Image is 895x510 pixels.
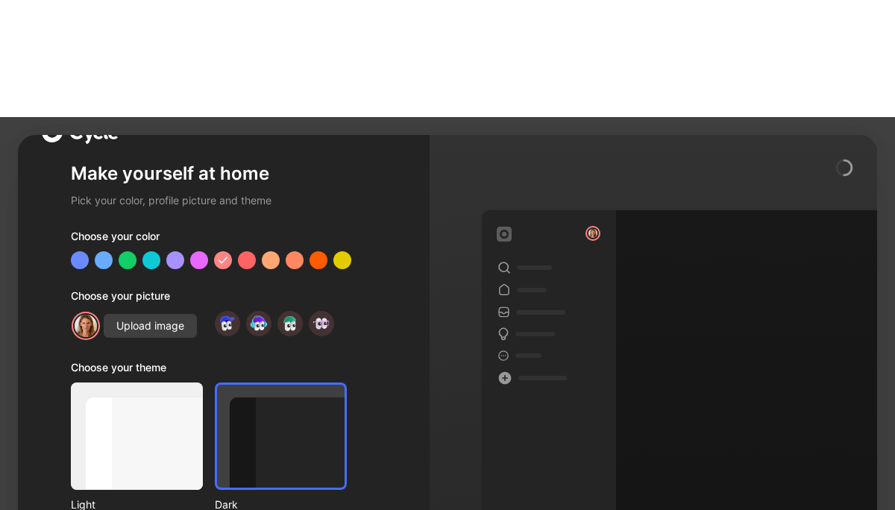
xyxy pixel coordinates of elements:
[104,314,197,338] button: Upload image
[217,313,237,333] img: avatar
[280,313,300,333] img: avatar
[71,359,347,382] div: Choose your theme
[587,227,599,239] img: avatar
[71,192,377,210] h2: Pick your color, profile picture and theme
[248,313,268,333] img: avatar
[71,227,377,251] div: Choose your color
[73,313,98,339] img: avatar
[497,227,512,242] img: workspace-default-logo-wX5zAyuM.png
[311,313,331,333] img: avatar
[71,287,377,311] div: Choose your picture
[71,162,377,186] h1: Make yourself at home
[116,317,184,335] span: Upload image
